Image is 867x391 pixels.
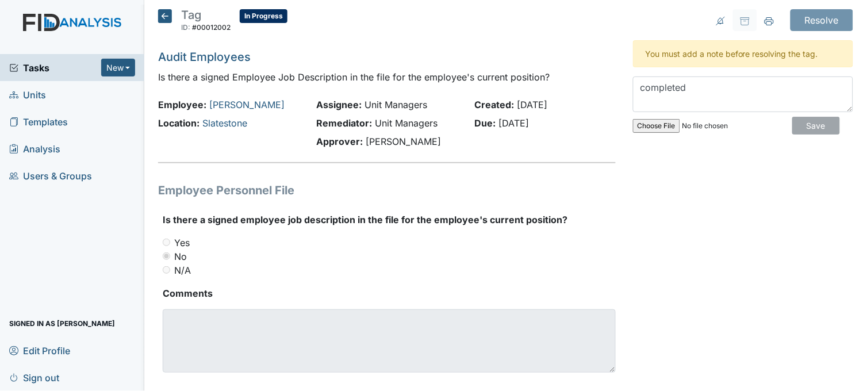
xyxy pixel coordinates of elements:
[792,117,840,135] input: Save
[375,117,438,129] span: Unit Managers
[192,23,231,32] span: #00012002
[181,23,190,32] span: ID:
[317,136,363,147] strong: Approver:
[163,266,170,274] input: N/A
[791,9,853,31] input: Resolve
[202,117,247,129] a: Slatestone
[517,99,548,110] span: [DATE]
[365,99,428,110] span: Unit Managers
[163,286,616,300] strong: Comments
[9,315,115,332] span: Signed in as [PERSON_NAME]
[317,99,362,110] strong: Assignee:
[9,369,59,386] span: Sign out
[158,182,616,199] h1: Employee Personnel File
[174,236,190,250] label: Yes
[317,117,373,129] strong: Remediator:
[9,167,92,185] span: Users & Groups
[633,40,853,67] div: You must add a note before resolving the tag.
[158,99,206,110] strong: Employee:
[9,86,46,103] span: Units
[475,117,496,129] strong: Due:
[9,61,101,75] a: Tasks
[181,8,201,22] span: Tag
[9,113,68,131] span: Templates
[499,117,530,129] span: [DATE]
[209,99,285,110] a: [PERSON_NAME]
[9,342,70,359] span: Edit Profile
[101,59,136,76] button: New
[163,213,567,227] label: Is there a signed employee job description in the file for the employee's current position?
[366,136,442,147] span: [PERSON_NAME]
[475,99,515,110] strong: Created:
[174,263,191,277] label: N/A
[158,70,616,84] p: Is there a signed Employee Job Description in the file for the employee's current position?
[174,250,187,263] label: No
[163,252,170,260] input: No
[9,140,60,158] span: Analysis
[158,50,251,64] a: Audit Employees
[163,239,170,246] input: Yes
[240,9,287,23] span: In Progress
[158,117,200,129] strong: Location:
